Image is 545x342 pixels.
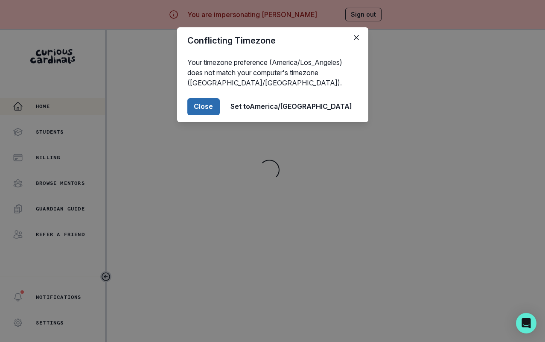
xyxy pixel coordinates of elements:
div: Open Intercom Messenger [516,313,536,333]
button: Set toAmerica/[GEOGRAPHIC_DATA] [225,98,358,115]
button: Close [187,98,220,115]
div: Your timezone preference (America/Los_Angeles) does not match your computer's timezone ([GEOGRAPH... [177,54,368,91]
header: Conflicting Timezone [177,27,368,54]
button: Close [350,31,363,44]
